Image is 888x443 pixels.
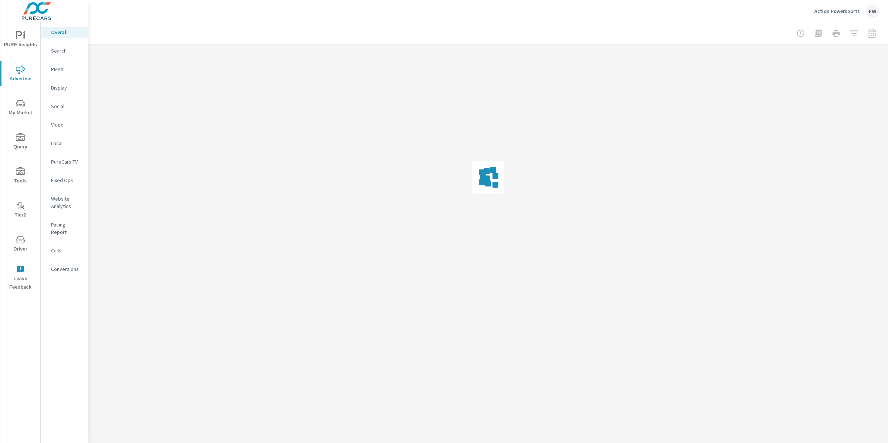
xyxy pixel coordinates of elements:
div: PMAX [41,64,88,75]
div: Social [41,101,88,112]
p: Video [51,121,82,128]
div: nav menu [0,22,40,295]
div: Calls [41,245,88,256]
div: Website Analytics [41,193,88,212]
span: Tier2 [3,201,38,219]
div: Pacing Report [41,219,88,238]
p: Local [51,140,82,147]
span: Driver [3,235,38,254]
p: Calls [51,247,82,254]
p: PureCars TV [51,158,82,165]
p: Website Analytics [51,195,82,210]
span: PURE Insights [3,31,38,49]
p: Pacing Report [51,221,82,236]
span: Advertise [3,65,38,83]
div: Search [41,45,88,56]
div: Fixed Ops [41,175,88,186]
div: PureCars TV [41,156,88,167]
div: Display [41,82,88,93]
p: Overall [51,28,82,36]
p: Display [51,84,82,91]
p: PMAX [51,66,82,73]
p: Search [51,47,82,54]
div: EW [866,4,879,18]
div: Local [41,138,88,149]
span: Tools [3,167,38,185]
div: Video [41,119,88,130]
p: Action Powersports [814,8,860,14]
span: My Market [3,99,38,117]
p: Fixed Ops [51,177,82,184]
p: Conversions [51,265,82,273]
span: Query [3,133,38,151]
p: Social [51,103,82,110]
div: Overall [41,27,88,38]
span: Leave Feedback [3,265,38,292]
div: Conversions [41,264,88,275]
